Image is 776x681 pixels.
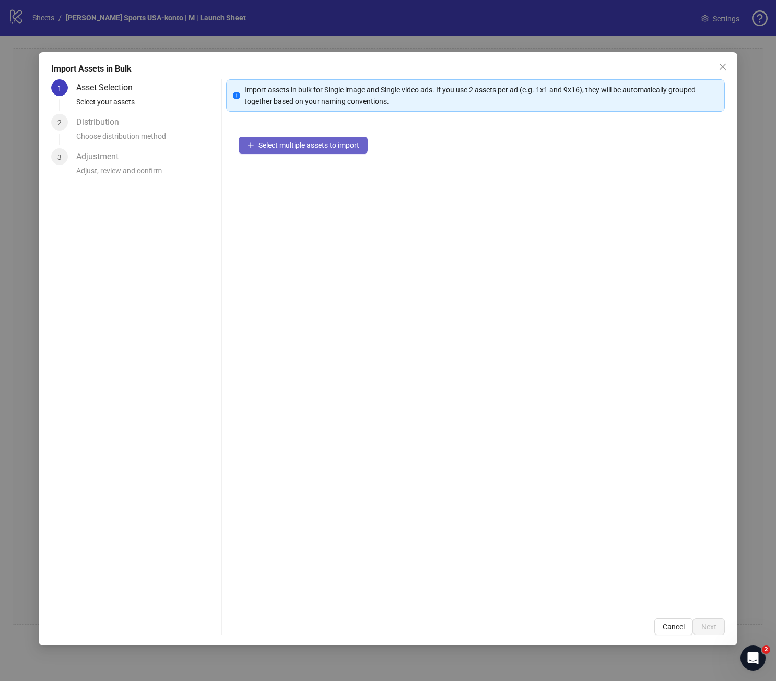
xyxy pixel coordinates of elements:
button: Select multiple assets to import [239,137,368,154]
iframe: Intercom live chat [740,645,766,671]
div: Import assets in bulk for Single image and Single video ads. If you use 2 assets per ad (e.g. 1x1... [244,84,718,107]
span: close [719,63,727,71]
span: 2 [762,645,770,654]
button: Cancel [654,618,693,635]
div: Adjust, review and confirm [76,165,217,183]
span: Cancel [663,623,685,631]
div: Adjustment [76,148,127,165]
div: Choose distribution method [76,131,217,148]
div: Import Assets in Bulk [51,63,724,75]
span: 2 [57,119,62,127]
div: Asset Selection [76,79,141,96]
div: Distribution [76,114,127,131]
div: Select your assets [76,96,217,114]
button: Close [714,58,731,75]
span: info-circle [233,92,240,99]
span: 1 [57,84,62,92]
span: plus [247,142,254,149]
span: 3 [57,153,62,161]
button: Next [693,618,725,635]
span: Select multiple assets to import [258,141,359,149]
